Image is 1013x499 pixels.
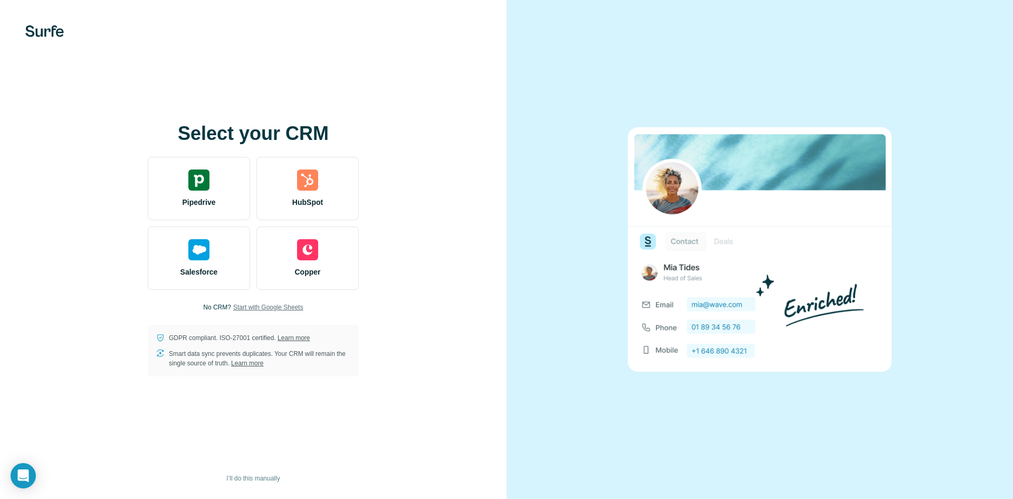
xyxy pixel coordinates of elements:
h1: Select your CRM [148,123,359,144]
span: Pipedrive [182,197,215,208]
span: I’ll do this manually [226,474,280,483]
span: HubSpot [292,197,323,208]
p: No CRM? [203,303,231,312]
a: Learn more [278,334,310,342]
img: none image [628,127,892,372]
a: Learn more [231,360,263,367]
p: GDPR compliant. ISO-27001 certified. [169,333,310,343]
div: Open Intercom Messenger [11,463,36,488]
span: Copper [295,267,321,277]
img: Surfe's logo [25,25,64,37]
img: salesforce's logo [188,239,209,260]
img: hubspot's logo [297,170,318,191]
img: copper's logo [297,239,318,260]
span: Salesforce [180,267,218,277]
button: I’ll do this manually [219,470,287,486]
button: Start with Google Sheets [233,303,303,312]
img: pipedrive's logo [188,170,209,191]
p: Smart data sync prevents duplicates. Your CRM will remain the single source of truth. [169,349,350,368]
